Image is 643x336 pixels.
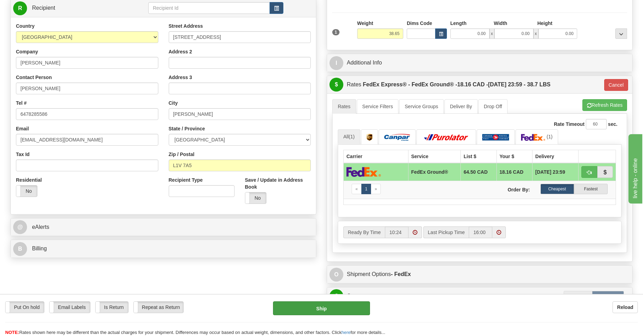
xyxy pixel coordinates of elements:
label: Weight [357,20,373,27]
label: Address 2 [169,48,192,55]
th: Delivery [532,150,579,163]
a: Drop Off [478,99,508,114]
input: Recipient Id [148,2,270,14]
a: IAdditional Info [329,56,630,70]
button: Reload [613,301,638,313]
span: I [329,56,343,70]
td: 64.50 CAD [461,163,496,181]
a: Previous [352,184,362,194]
a: Rates [332,99,356,114]
a: 1 [361,184,371,194]
label: Fastest [574,184,608,194]
label: Country [16,23,35,29]
label: Email [16,125,29,132]
span: » [375,187,377,191]
span: R [13,1,27,15]
span: 1 [332,29,340,35]
a: Next [371,184,381,194]
img: Canpar [384,134,410,141]
label: Put On hold [6,302,44,313]
label: sec. [608,121,617,128]
div: live help - online [5,4,64,12]
a: $Rates FedEx Express® - FedEx Ground® -18.16 CAD -[DATE] 23:59 - 38.7 LBS [329,78,600,92]
label: City [169,100,178,106]
label: FedEx Express® - FedEx Ground® - [DATE] 23:59 - 38.7 LBS [363,78,550,92]
span: (1) [349,134,355,139]
label: Ready By Time [343,226,385,238]
span: x [534,28,538,39]
label: No [245,192,266,204]
label: Tel # [16,100,27,106]
span: « [355,187,358,191]
span: NOTE: [5,330,19,335]
label: Tax Id [16,151,29,158]
button: Refresh Rates [582,99,627,111]
label: Length [450,20,467,27]
b: Reload [617,304,633,310]
td: 18.16 CAD [496,163,532,181]
label: Dims Code [407,20,432,27]
img: FedEx Express® [346,167,381,177]
img: Canada Post [482,134,510,141]
span: Recipient [32,5,55,11]
strong: - FedEx [391,271,411,277]
label: Save / Update in Address Book [245,176,311,190]
a: CContents [329,289,630,303]
label: Commodities [592,291,624,301]
span: @ [13,220,27,234]
label: Residential [16,176,42,183]
label: State / Province [169,125,205,132]
label: Company [16,48,38,55]
div: ... [615,28,627,39]
input: Enter a location [169,31,311,43]
label: Order By: [480,184,535,193]
a: Deliver By [444,99,478,114]
img: FedEx Express® [521,134,545,141]
a: R Recipient [13,1,133,15]
label: Zip / Postal [169,151,195,158]
span: [DATE] 23:59 [535,169,565,175]
th: Carrier [344,150,408,163]
span: (1) [547,134,553,139]
th: Service [408,150,461,163]
label: No [16,186,37,197]
label: Documents [564,291,592,301]
img: Purolator [422,134,470,141]
span: $ [329,78,343,92]
button: Cancel [604,79,628,91]
label: Address 3 [169,74,192,81]
label: Email Labels [50,302,90,313]
label: Cheapest [540,184,574,194]
img: UPS [367,134,372,141]
a: OShipment Options- FedEx [329,267,630,282]
span: eAlerts [32,224,49,230]
th: Your $ [496,150,532,163]
a: Service Filters [357,99,399,114]
label: Recipient Type [169,176,203,183]
span: Billing [32,245,47,251]
span: x [490,28,494,39]
label: Is Return [96,302,128,313]
a: All [338,129,360,144]
button: Ship [273,301,370,315]
a: @ eAlerts [13,220,314,234]
a: B Billing [13,242,314,256]
span: O [329,268,343,282]
a: here [342,330,351,335]
span: C [329,289,343,303]
label: Height [537,20,553,27]
label: Rate Timeout [554,121,584,128]
a: Service Groups [399,99,443,114]
label: Contact Person [16,74,52,81]
label: Last Pickup Time [423,226,469,238]
label: Street Address [169,23,203,29]
span: 18.16 CAD - [457,81,488,87]
label: Repeat as Return [134,302,183,313]
th: List $ [461,150,496,163]
span: B [13,242,27,256]
iframe: chat widget [627,132,642,203]
td: FedEx Ground® [408,163,461,181]
label: Width [494,20,507,27]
